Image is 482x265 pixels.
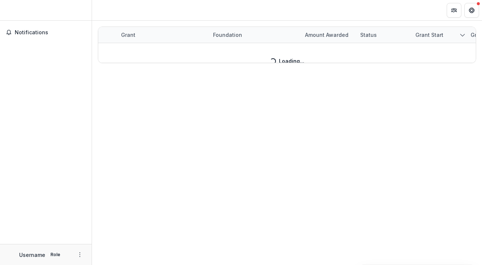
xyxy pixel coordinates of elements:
button: Partners [447,3,461,18]
p: Username [19,251,45,259]
button: Notifications [3,27,89,38]
span: Notifications [15,29,86,36]
button: More [75,250,84,259]
p: Role [48,251,63,258]
button: Get Help [464,3,479,18]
